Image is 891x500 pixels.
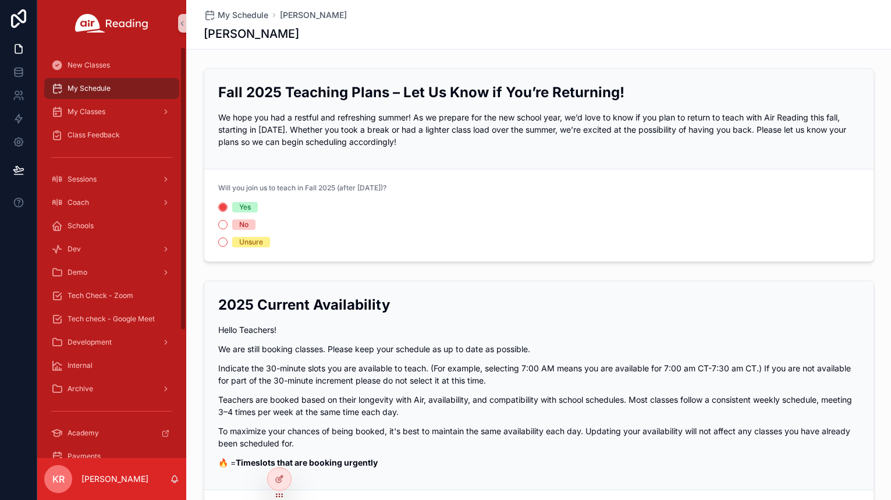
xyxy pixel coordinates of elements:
a: Coach [44,192,179,213]
span: Academy [68,428,99,438]
a: Schools [44,215,179,236]
a: Payments [44,446,179,467]
strong: Timeslots that are booking urgently [236,458,378,467]
a: Internal [44,355,179,376]
span: Tech Check - Zoom [68,291,133,300]
a: My Classes [44,101,179,122]
a: Dev [44,239,179,260]
a: New Classes [44,55,179,76]
span: New Classes [68,61,110,70]
a: Sessions [44,169,179,190]
span: Coach [68,198,89,207]
a: Demo [44,262,179,283]
span: Class Feedback [68,130,120,140]
span: My Schedule [218,9,268,21]
span: Sessions [68,175,97,184]
span: Tech check - Google Meet [68,314,155,324]
h2: 2025 Current Availability [218,295,860,314]
span: Payments [68,452,101,461]
span: My Classes [68,107,105,116]
p: We hope you had a restful and refreshing summer! As we prepare for the new school year, we’d love... [218,111,860,148]
span: Schools [68,221,94,231]
span: Demo [68,268,87,277]
p: 🔥 = [218,456,860,469]
span: Internal [68,361,93,370]
a: Class Feedback [44,125,179,146]
span: Archive [68,384,93,393]
div: Yes [239,202,251,212]
p: Hello Teachers! [218,324,860,336]
span: KR [52,472,65,486]
a: Tech check - Google Meet [44,308,179,329]
p: To maximize your chances of being booked, it's best to maintain the same availability each day. U... [218,425,860,449]
a: Archive [44,378,179,399]
div: Unsure [239,237,263,247]
span: Will you join us to teach in Fall 2025 (after [DATE])? [218,183,386,192]
h2: Fall 2025 Teaching Plans – Let Us Know if You’re Returning! [218,83,860,102]
p: [PERSON_NAME] [81,473,148,485]
span: Dev [68,244,81,254]
a: Tech Check - Zoom [44,285,179,306]
div: No [239,219,249,230]
a: Academy [44,423,179,444]
img: App logo [75,14,148,33]
a: [PERSON_NAME] [280,9,347,21]
p: We are still booking classes. Please keep your schedule as up to date as possible. [218,343,860,355]
h1: [PERSON_NAME] [204,26,299,42]
span: My Schedule [68,84,111,93]
div: scrollable content [37,47,186,458]
p: Indicate the 30-minute slots you are available to teach. (For example, selecting 7:00 AM means yo... [218,362,860,386]
a: My Schedule [204,9,268,21]
a: My Schedule [44,78,179,99]
span: Development [68,338,112,347]
a: Development [44,332,179,353]
p: Teachers are booked based on their longevity with Air, availability, and compatibility with schoo... [218,393,860,418]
